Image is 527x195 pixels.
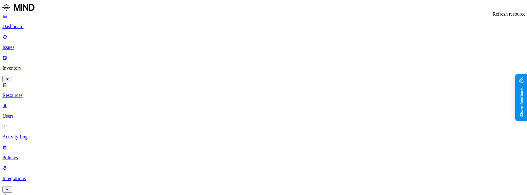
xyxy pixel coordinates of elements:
[2,24,525,29] p: Dashboard
[2,176,525,181] p: Integrations
[2,93,525,98] p: Resources
[493,11,525,17] div: Refresh resource
[2,134,525,140] p: Activity Log
[2,65,525,71] p: Inventory
[2,155,525,160] p: Policies
[2,45,525,50] p: Issues
[2,113,525,119] p: Users
[2,2,34,12] img: MIND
